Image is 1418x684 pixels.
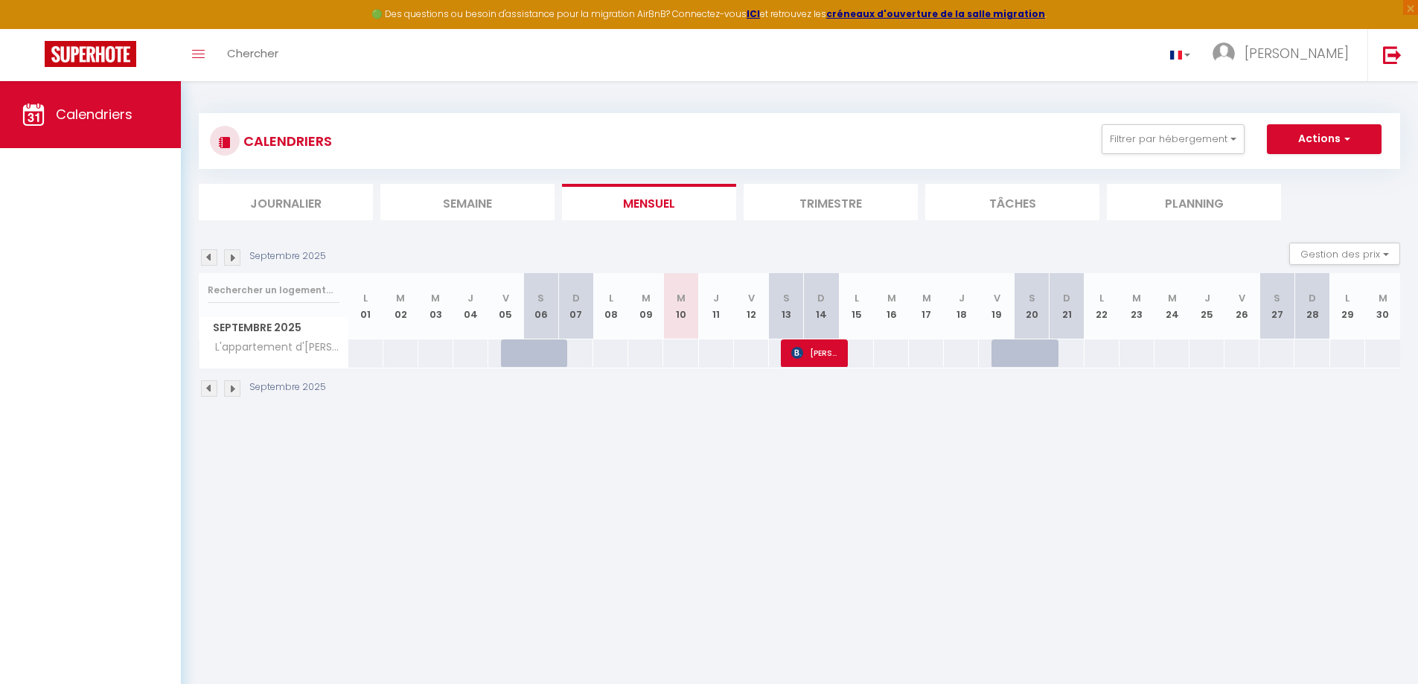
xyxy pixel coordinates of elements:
abbr: M [1132,291,1141,305]
input: Rechercher un logement... [208,277,339,304]
th: 05 [488,273,523,339]
a: créneaux d'ouverture de la salle migration [826,7,1045,20]
th: 02 [383,273,418,339]
p: Septembre 2025 [249,380,326,394]
abbr: M [1168,291,1177,305]
abbr: S [783,291,790,305]
abbr: J [713,291,719,305]
span: [PERSON_NAME] [1245,44,1349,63]
button: Gestion des prix [1289,243,1400,265]
th: 23 [1120,273,1154,339]
th: 12 [734,273,769,339]
abbr: D [817,291,825,305]
th: 17 [909,273,944,339]
th: 20 [1015,273,1050,339]
th: 25 [1189,273,1224,339]
li: Planning [1107,184,1281,220]
abbr: J [959,291,965,305]
th: 04 [453,273,488,339]
th: 06 [523,273,558,339]
li: Journalier [199,184,373,220]
button: Actions [1267,124,1382,154]
button: Ouvrir le widget de chat LiveChat [12,6,57,51]
th: 27 [1259,273,1294,339]
abbr: L [609,291,613,305]
span: Calendriers [56,105,132,124]
th: 24 [1154,273,1189,339]
a: ICI [747,7,760,20]
a: Chercher [216,29,290,81]
th: 03 [418,273,453,339]
th: 18 [944,273,979,339]
abbr: J [467,291,473,305]
abbr: L [363,291,368,305]
abbr: L [1099,291,1104,305]
li: Mensuel [562,184,736,220]
th: 19 [979,273,1014,339]
abbr: M [1379,291,1387,305]
abbr: M [396,291,405,305]
abbr: V [1239,291,1245,305]
span: Chercher [227,45,278,61]
span: [PERSON_NAME] [791,339,838,367]
li: Trimestre [744,184,918,220]
th: 26 [1224,273,1259,339]
abbr: J [1204,291,1210,305]
abbr: M [677,291,686,305]
abbr: M [922,291,931,305]
img: Super Booking [45,41,136,67]
button: Filtrer par hébergement [1102,124,1245,154]
abbr: M [431,291,440,305]
th: 28 [1294,273,1329,339]
span: Septembre 2025 [199,317,348,339]
th: 16 [874,273,909,339]
img: ... [1213,42,1235,65]
th: 21 [1050,273,1085,339]
abbr: S [1274,291,1280,305]
li: Semaine [380,184,555,220]
abbr: V [502,291,509,305]
th: 09 [628,273,663,339]
abbr: S [1029,291,1035,305]
abbr: S [537,291,544,305]
img: logout [1383,45,1402,64]
th: 15 [839,273,874,339]
th: 11 [699,273,734,339]
abbr: V [748,291,755,305]
th: 01 [348,273,383,339]
th: 08 [593,273,628,339]
abbr: M [642,291,651,305]
th: 10 [663,273,698,339]
th: 30 [1365,273,1400,339]
h3: CALENDRIERS [240,124,332,158]
li: Tâches [925,184,1099,220]
th: 14 [804,273,839,339]
abbr: V [994,291,1000,305]
abbr: D [1063,291,1070,305]
abbr: D [572,291,580,305]
p: Septembre 2025 [249,249,326,263]
span: L'appartement d'[PERSON_NAME] [202,339,351,356]
abbr: L [855,291,859,305]
abbr: D [1309,291,1316,305]
th: 22 [1085,273,1120,339]
a: ... [PERSON_NAME] [1201,29,1367,81]
th: 07 [558,273,593,339]
abbr: M [887,291,896,305]
abbr: L [1345,291,1350,305]
th: 13 [769,273,804,339]
th: 29 [1330,273,1365,339]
